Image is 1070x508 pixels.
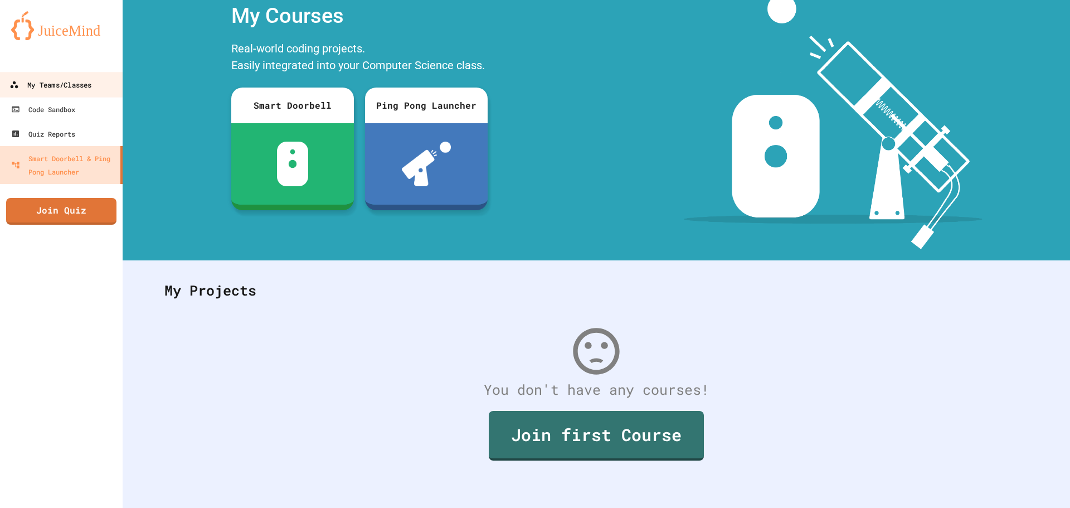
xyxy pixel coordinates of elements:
[277,142,309,186] img: sdb-white.svg
[231,88,354,123] div: Smart Doorbell
[11,103,75,116] div: Code Sandbox
[153,269,1039,312] div: My Projects
[11,152,116,178] div: Smart Doorbell & Ping Pong Launcher
[402,142,451,186] img: ppl-with-ball.png
[6,198,116,225] a: Join Quiz
[226,37,493,79] div: Real-world coding projects. Easily integrated into your Computer Science class.
[153,379,1039,400] div: You don't have any courses!
[365,88,488,123] div: Ping Pong Launcher
[11,127,75,141] div: Quiz Reports
[11,11,111,40] img: logo-orange.svg
[9,78,91,92] div: My Teams/Classes
[489,411,704,461] a: Join first Course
